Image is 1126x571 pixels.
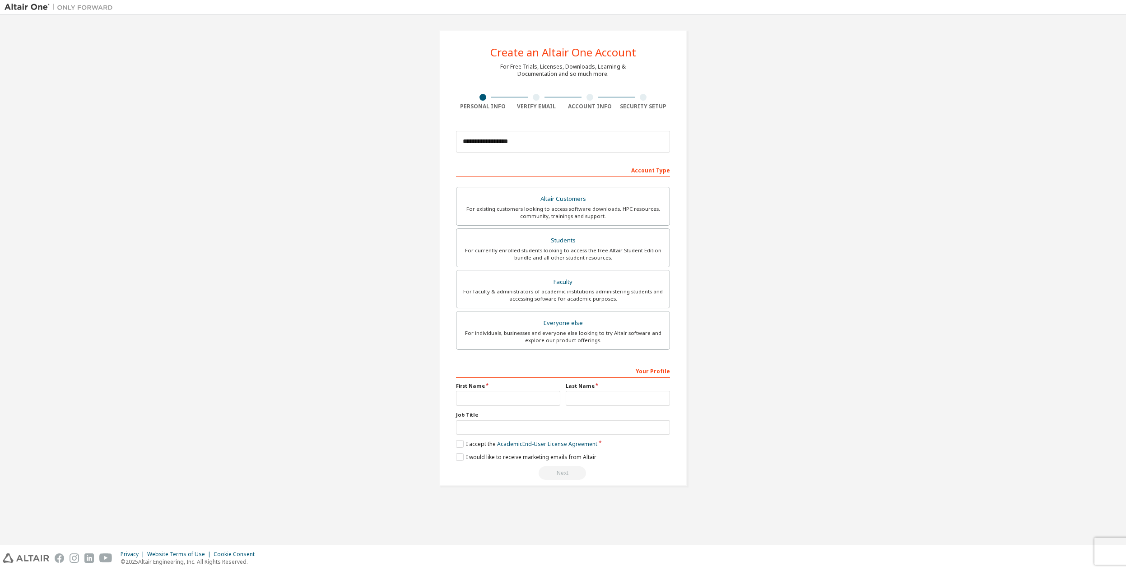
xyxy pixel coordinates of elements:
p: © 2025 Altair Engineering, Inc. All Rights Reserved. [121,558,260,566]
div: Website Terms of Use [147,551,214,558]
img: linkedin.svg [84,553,94,563]
div: Students [462,234,664,247]
div: For Free Trials, Licenses, Downloads, Learning & Documentation and so much more. [500,63,626,78]
div: Verify Email [510,103,563,110]
label: Last Name [566,382,670,390]
label: I would like to receive marketing emails from Altair [456,453,596,461]
img: youtube.svg [99,553,112,563]
div: Personal Info [456,103,510,110]
div: Create an Altair One Account [490,47,636,58]
div: Faculty [462,276,664,288]
div: For faculty & administrators of academic institutions administering students and accessing softwa... [462,288,664,302]
div: Account Info [563,103,617,110]
div: Everyone else [462,317,664,330]
div: Privacy [121,551,147,558]
div: For currently enrolled students looking to access the free Altair Student Edition bundle and all ... [462,247,664,261]
div: Your Profile [456,363,670,378]
label: I accept the [456,440,597,448]
img: facebook.svg [55,553,64,563]
div: Altair Customers [462,193,664,205]
img: Altair One [5,3,117,12]
label: First Name [456,382,560,390]
div: Account Type [456,162,670,177]
img: altair_logo.svg [3,553,49,563]
div: For individuals, businesses and everyone else looking to try Altair software and explore our prod... [462,330,664,344]
div: Read and acccept EULA to continue [456,466,670,480]
a: Academic End-User License Agreement [497,440,597,448]
div: For existing customers looking to access software downloads, HPC resources, community, trainings ... [462,205,664,220]
label: Job Title [456,411,670,418]
img: instagram.svg [70,553,79,563]
div: Security Setup [617,103,670,110]
div: Cookie Consent [214,551,260,558]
